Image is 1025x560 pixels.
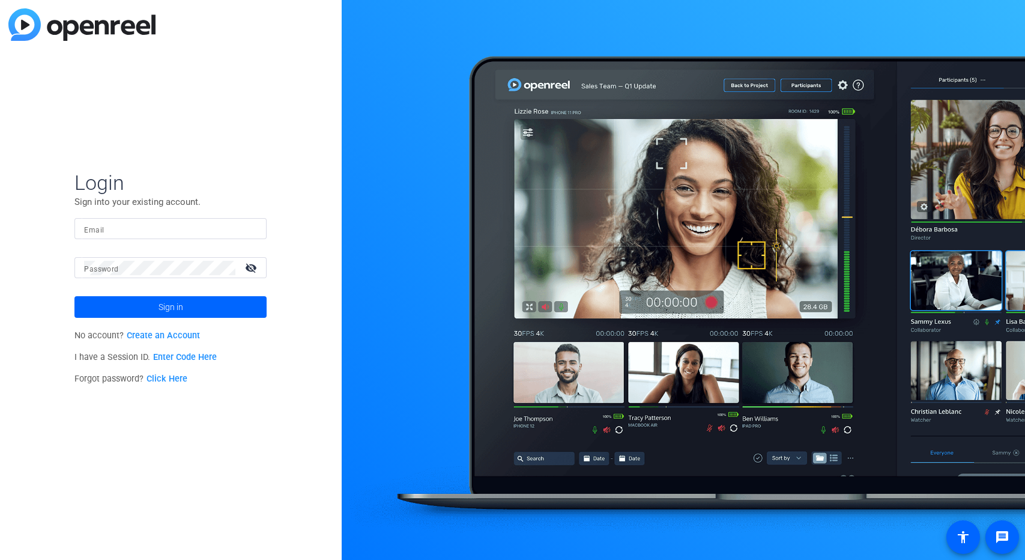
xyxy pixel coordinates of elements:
mat-icon: accessibility [956,530,970,544]
mat-icon: visibility_off [238,259,267,276]
p: Sign into your existing account. [74,195,267,208]
mat-icon: message [995,530,1009,544]
input: Enter Email Address [84,222,257,236]
a: Click Here [147,374,187,384]
span: Login [74,170,267,195]
span: Forgot password? [74,374,187,384]
a: Enter Code Here [153,352,217,362]
span: I have a Session ID. [74,352,217,362]
span: Sign in [159,292,183,322]
mat-label: Email [84,226,104,234]
button: Sign in [74,296,267,318]
span: No account? [74,330,200,341]
mat-label: Password [84,265,118,273]
a: Create an Account [127,330,200,341]
img: blue-gradient.svg [8,8,156,41]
